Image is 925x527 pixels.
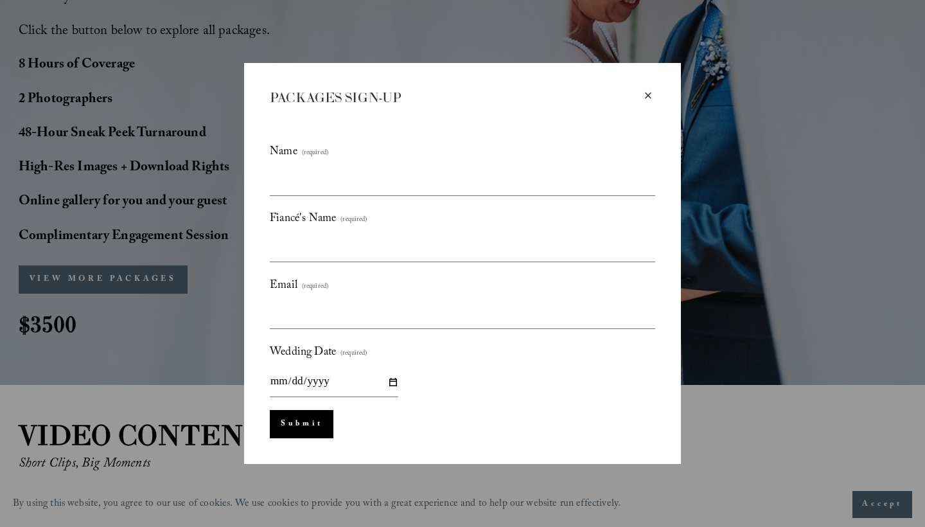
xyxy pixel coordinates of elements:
span: (required) [302,147,328,161]
div: PACKAGES SIGN-UP [270,89,641,107]
button: Submit [270,410,333,438]
span: Wedding Date [270,343,336,364]
span: (required) [302,281,328,294]
span: (required) [340,214,367,228]
span: Email [270,276,297,298]
span: (required) [340,348,367,361]
span: Name [270,142,297,164]
span: Fiancé's Name [270,209,336,231]
div: Close [641,89,655,103]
